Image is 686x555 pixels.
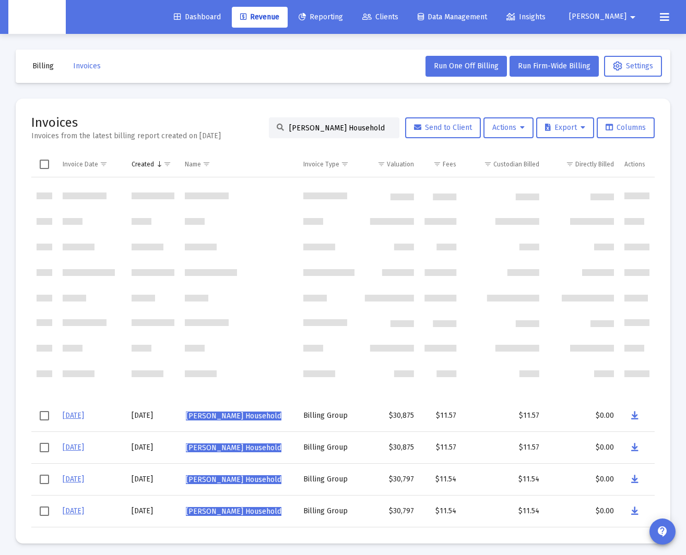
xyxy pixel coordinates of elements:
span: Dashboard [174,13,221,21]
a: [PERSON_NAME] Household [185,408,282,424]
td: $30,797 [360,496,419,527]
a: Insights [498,7,554,28]
button: Columns [597,117,655,138]
button: Run One Off Billing [425,56,507,77]
a: [PERSON_NAME] Household [185,472,282,487]
span: [PERSON_NAME] Household [186,412,281,420]
div: Select all [40,160,49,169]
span: Show filter options for column 'Invoice Type' [341,160,349,168]
a: Revenue [232,7,288,28]
span: [PERSON_NAME] Household [186,443,281,452]
a: Dashboard [165,7,229,28]
span: Send to Client [414,123,472,132]
span: Export [545,123,585,132]
div: $11.54 [467,474,539,485]
span: Clients [362,13,398,21]
td: Column Name [180,152,298,177]
td: $0.00 [545,464,619,496]
div: Select row [40,475,49,484]
td: Column Valuation [360,152,419,177]
div: $11.54 [424,506,456,516]
div: Invoice Type [303,160,339,168]
span: Reporting [299,13,343,21]
button: Run Firm-Wide Billing [510,56,599,77]
button: Send to Client [405,117,481,138]
td: Billing Group [298,464,360,496]
span: Settings [613,62,653,70]
button: Export [536,117,594,138]
span: Revenue [240,13,279,21]
input: Search [289,124,392,132]
td: $0.00 [545,400,619,432]
span: Show filter options for column 'Directly Billed' [566,160,574,168]
img: Dashboard [16,7,58,28]
td: [DATE] [126,496,180,527]
div: Select row [40,411,49,420]
div: $11.57 [424,411,456,421]
div: $11.54 [467,506,539,516]
a: [DATE] [63,475,84,484]
button: Actions [483,117,534,138]
span: Run Firm-Wide Billing [518,62,590,70]
span: Run One Off Billing [434,62,499,70]
div: $11.57 [467,442,539,453]
td: $30,875 [360,400,419,432]
td: [DATE] [126,464,180,496]
button: Settings [604,56,662,77]
span: Show filter options for column 'Name' [203,160,210,168]
div: Directly Billed [575,160,614,168]
span: Invoices [73,62,101,70]
a: Reporting [290,7,351,28]
td: Column Created [126,152,180,177]
span: Columns [606,123,646,132]
span: Insights [506,13,546,21]
div: Invoice Date [63,160,98,168]
a: [PERSON_NAME] Household [185,440,282,455]
span: Billing [32,62,54,70]
a: Data Management [409,7,495,28]
td: Billing Group [298,400,360,432]
div: $11.54 [424,474,456,485]
a: [PERSON_NAME] Household [185,503,282,519]
div: $11.57 [424,442,456,453]
td: Column Actions [619,152,655,177]
span: [PERSON_NAME] [569,13,626,21]
div: Custodian Billed [493,160,539,168]
div: Select row [40,506,49,516]
td: $0.00 [545,432,619,464]
div: Actions [624,160,645,168]
td: [DATE] [126,400,180,432]
td: Column Fees [419,152,462,177]
button: [PERSON_NAME] [557,6,652,27]
td: Column Custodian Billed [462,152,545,177]
td: Billing Group [298,432,360,464]
td: $0.00 [545,496,619,527]
mat-icon: contact_support [656,525,669,538]
div: Invoices from the latest billing report created on [DATE] [31,131,221,141]
div: Fees [443,160,456,168]
td: [DATE] [126,432,180,464]
div: Name [185,160,201,168]
span: Actions [492,123,525,132]
span: Show filter options for column 'Created' [163,160,171,168]
span: Show filter options for column 'Invoice Date' [100,160,108,168]
td: Column Invoice Date [57,152,126,177]
td: $30,797 [360,464,419,496]
td: Column Invoice Type [298,152,360,177]
td: Column Directly Billed [545,152,619,177]
a: [DATE] [63,411,84,420]
a: [DATE] [63,443,84,452]
a: Clients [354,7,407,28]
span: Show filter options for column 'Custodian Billed' [484,160,492,168]
span: [PERSON_NAME] Household [186,475,281,484]
a: [DATE] [63,506,84,515]
span: Show filter options for column 'Valuation' [377,160,385,168]
span: [PERSON_NAME] Household [186,507,281,516]
h2: Invoices [31,114,221,131]
div: Data grid [31,152,655,528]
td: $30,875 [360,432,419,464]
mat-icon: arrow_drop_down [626,7,639,28]
div: Select row [40,443,49,452]
div: $11.57 [467,411,539,421]
div: Valuation [387,160,414,168]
